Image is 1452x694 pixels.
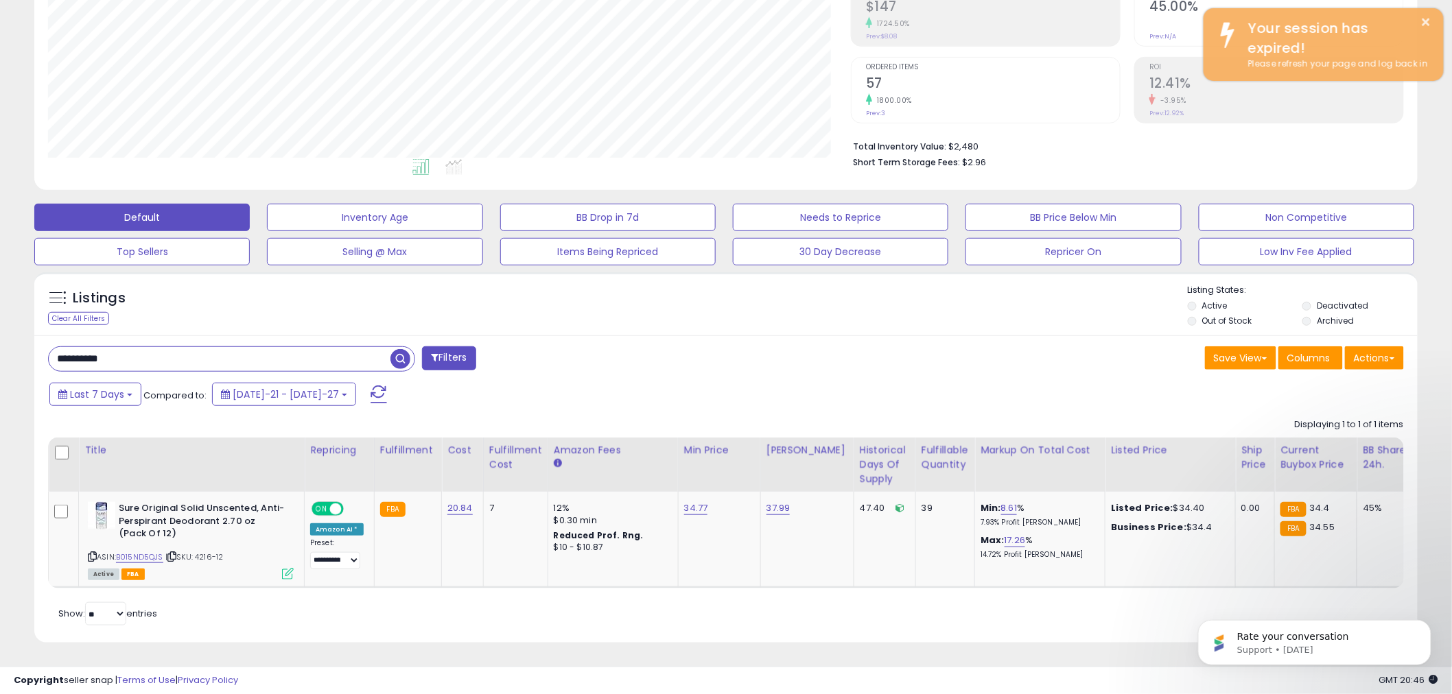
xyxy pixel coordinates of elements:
[165,551,223,562] span: | SKU: 4216-12
[1149,32,1176,40] small: Prev: N/A
[866,109,885,117] small: Prev: 3
[1310,520,1335,534] span: 34.55
[554,457,562,470] small: Amazon Fees.
[554,529,644,541] b: Reduced Prof. Rng.
[1111,520,1186,534] b: Business Price:
[1363,502,1408,514] div: 45%
[1202,315,1252,326] label: Out of Stock
[500,204,716,231] button: BB Drop in 7d
[981,443,1099,457] div: Markup on Total Cost
[489,443,542,472] div: Fulfillment Cost
[684,443,755,457] div: Min Price
[1421,14,1432,31] button: ×
[14,674,238,687] div: seller snap | |
[84,443,298,457] div: Title
[1188,284,1418,297] p: Listing States:
[1280,521,1306,536] small: FBA
[860,502,905,514] div: 47.40
[267,238,482,265] button: Selling @ Max
[981,550,1094,560] p: 14.72% Profit [PERSON_NAME]
[866,75,1120,94] h2: 57
[1111,443,1230,457] div: Listed Price
[1149,109,1184,117] small: Prev: 12.92%
[116,551,163,563] a: B015ND5QJS
[1295,418,1404,431] div: Displaying 1 to 1 of 1 items
[500,238,716,265] button: Items Being Repriced
[380,443,436,457] div: Fulfillment
[447,501,473,515] a: 20.84
[866,64,1120,71] span: Ordered Items
[1205,346,1276,370] button: Save View
[860,443,910,486] div: Historical Days Of Supply
[88,502,115,529] img: 41a1oWzb3JL._SL40_.jpg
[1156,95,1186,106] small: -3.95%
[1317,315,1354,326] label: Archived
[1280,443,1351,472] div: Current Buybox Price
[1278,346,1343,370] button: Columns
[922,443,969,472] div: Fulfillable Quantity
[34,204,250,231] button: Default
[853,141,946,152] b: Total Inventory Value:
[121,569,145,580] span: FBA
[1149,75,1403,94] h2: 12.41%
[981,534,1094,560] div: %
[975,438,1105,492] th: The percentage added to the cost of goods (COGS) that forms the calculator for Min & Max prices.
[1310,501,1331,514] span: 34.4
[34,238,250,265] button: Top Sellers
[422,346,476,370] button: Filters
[310,443,368,457] div: Repricing
[489,502,537,514] div: 7
[1280,502,1306,517] small: FBA
[310,538,364,569] div: Preset:
[1111,502,1225,514] div: $34.40
[58,607,157,620] span: Show: entries
[766,501,791,515] a: 37.99
[88,502,294,578] div: ASIN:
[1317,300,1368,311] label: Deactivated
[342,503,364,515] span: OFF
[178,673,238,686] a: Privacy Policy
[212,383,356,406] button: [DATE]-21 - [DATE]-27
[1202,300,1228,311] label: Active
[733,204,948,231] button: Needs to Reprice
[1287,351,1331,365] span: Columns
[965,204,1181,231] button: BB Price Below Min
[853,156,960,168] b: Short Term Storage Fees:
[73,289,126,308] h5: Listings
[733,238,948,265] button: 30 Day Decrease
[981,502,1094,527] div: %
[554,542,668,553] div: $10 - $10.87
[554,502,668,514] div: 12%
[981,518,1094,527] p: 7.93% Profit [PERSON_NAME]
[1111,521,1225,534] div: $34.4
[1199,238,1414,265] button: Low Inv Fee Applied
[684,501,708,515] a: 34.77
[1241,502,1264,514] div: 0.00
[554,514,668,527] div: $0.30 min
[981,501,1001,514] b: Min:
[766,443,848,457] div: [PERSON_NAME]
[1111,501,1173,514] b: Listed Price:
[1363,443,1413,472] div: BB Share 24h.
[1238,58,1433,71] div: Please refresh your page and log back in
[1238,19,1433,58] div: Your session has expired!
[1001,501,1018,515] a: 8.61
[965,238,1181,265] button: Repricer On
[119,502,285,544] b: Sure Original Solid Unscented, Anti-Perspirant Deodorant 2.70 oz (Pack Of 12)
[872,95,912,106] small: 1800.00%
[88,569,119,580] span: All listings currently available for purchase on Amazon
[1149,64,1403,71] span: ROI
[1241,443,1269,472] div: Ship Price
[922,502,964,514] div: 39
[1178,591,1452,687] iframe: Intercom notifications message
[447,443,478,457] div: Cost
[872,19,910,29] small: 1724.50%
[981,534,1005,547] b: Max:
[380,502,406,517] small: FBA
[554,443,672,457] div: Amazon Fees
[117,673,176,686] a: Terms of Use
